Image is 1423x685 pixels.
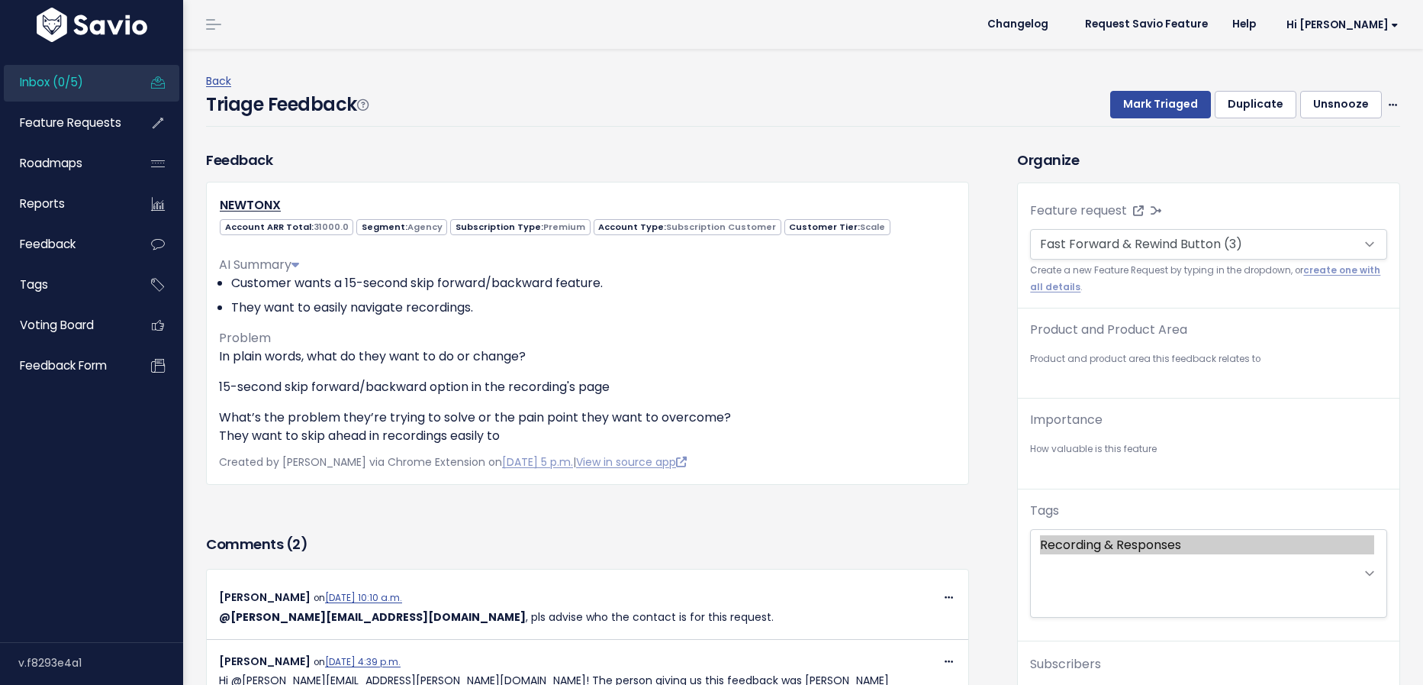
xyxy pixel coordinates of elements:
[987,19,1048,30] span: Changelog
[4,65,127,100] a: Inbox (0/5)
[20,155,82,171] span: Roadmaps
[576,454,687,470] a: View in source app
[314,221,349,233] span: 31000.0
[4,105,127,141] a: Feature Requests
[1300,91,1382,118] button: Unsnooze
[594,219,781,235] span: Account Type:
[220,219,353,235] span: Account ARR Total:
[314,592,402,604] span: on
[314,656,401,668] span: on
[33,8,151,42] img: logo-white.9d6f32f41409.svg
[219,608,956,627] p: , pls advise who the contact is for this request.
[1030,441,1387,457] small: How valuable is this feature
[219,609,526,625] span: Angie Espinoza
[1030,351,1387,367] small: Product and product area this feedback relates to
[206,91,368,118] h4: Triage Feedback
[206,534,969,555] h3: Comments ( )
[1030,411,1103,429] label: Importance
[1030,655,1101,673] span: Subscribers
[1215,91,1296,118] button: Duplicate
[407,221,443,233] span: Agency
[502,454,573,470] a: [DATE] 5 p.m.
[219,590,311,605] span: [PERSON_NAME]
[1030,263,1387,296] small: Create a new Feature Request by typing in the dropdown, or .
[1220,13,1268,36] a: Help
[20,236,76,252] span: Feedback
[1286,19,1399,31] span: Hi [PERSON_NAME]
[219,654,311,669] span: [PERSON_NAME]
[1030,502,1059,520] label: Tags
[4,146,127,181] a: Roadmaps
[20,195,65,212] span: Reports
[292,535,301,554] span: 2
[543,221,585,233] span: Premium
[1040,535,1374,554] option: Recording & Responses
[1073,13,1220,36] a: Request Savio Feature
[356,219,447,235] span: Segment:
[4,186,127,221] a: Reports
[1110,91,1211,118] button: Mark Triaged
[4,348,127,383] a: Feedback form
[4,308,127,343] a: Voting Board
[20,276,48,292] span: Tags
[784,219,890,235] span: Customer Tier:
[666,221,776,233] span: Subscription Customer
[220,196,281,214] a: NEWTONX
[206,150,272,170] h3: Feedback
[219,378,956,396] p: 15-second skip forward/backward option in the recording's page
[219,454,687,470] span: Created by [PERSON_NAME] via Chrome Extension on |
[219,329,271,347] span: Problem
[206,73,231,89] a: Back
[20,357,107,373] span: Feedback form
[325,592,402,604] a: [DATE] 10:10 a.m.
[20,74,83,90] span: Inbox (0/5)
[219,347,956,366] p: In plain words, what do they want to do or change?
[1030,264,1380,292] a: create one with all details
[219,256,299,273] span: AI Summary
[325,656,401,668] a: [DATE] 4:39 p.m.
[4,267,127,302] a: Tags
[1017,150,1400,170] h3: Organize
[231,299,956,317] li: They want to easily navigate recordings.
[20,317,94,333] span: Voting Board
[4,227,127,262] a: Feedback
[860,221,885,233] span: Scale
[18,643,183,683] div: v.f8293e4a1
[1030,321,1187,339] label: Product and Product Area
[1268,13,1411,37] a: Hi [PERSON_NAME]
[450,219,590,235] span: Subscription Type:
[20,115,121,131] span: Feature Requests
[231,274,956,292] li: Customer wants a 15-second skip forward/backward feature.
[1030,202,1127,220] label: Feature request
[219,409,956,445] p: What’s the problem they’re trying to solve or the pain point they want to overcome? They want to ...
